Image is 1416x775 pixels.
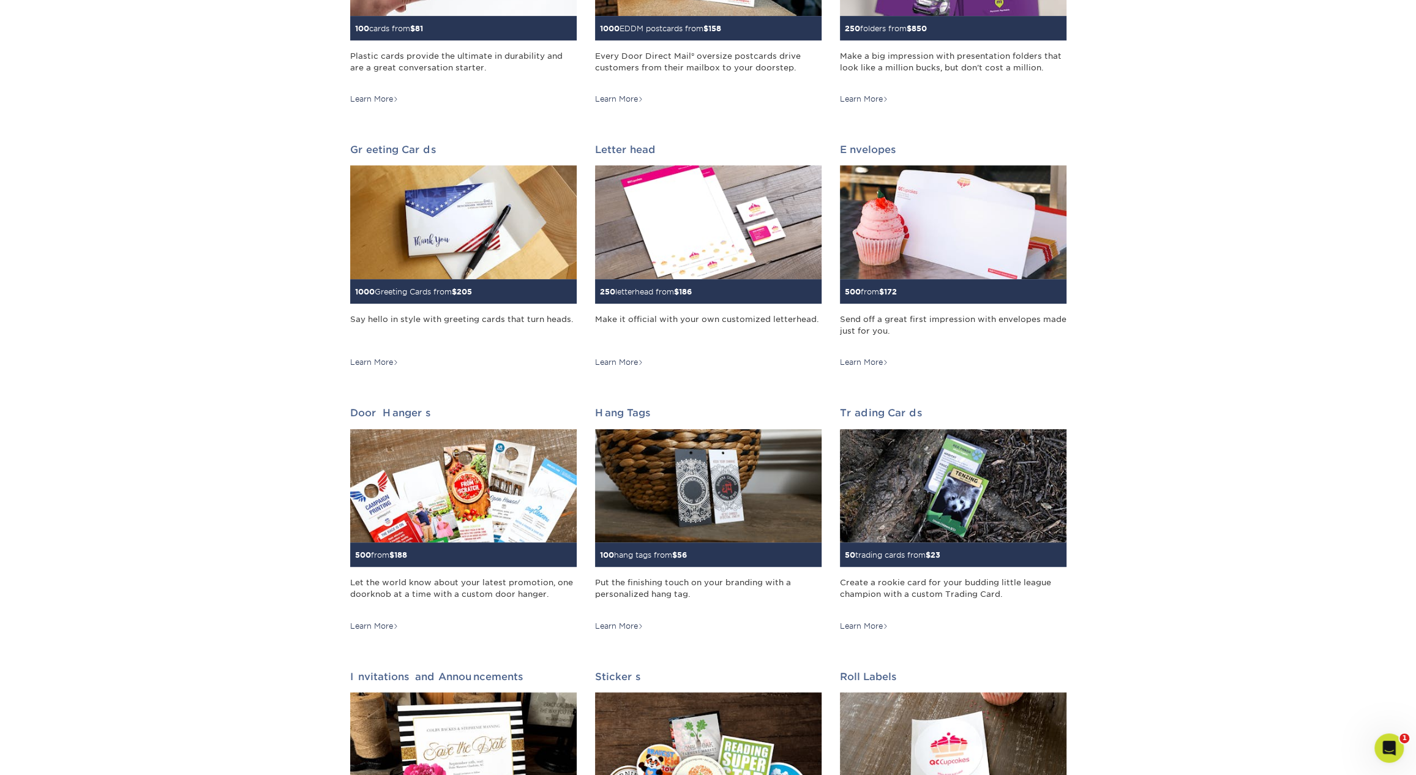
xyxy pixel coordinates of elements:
span: 1000 [600,24,620,33]
small: from [355,550,407,560]
a: Trading Cards 50trading cards from$23 Create a rookie card for your budding little league champio... [840,407,1066,631]
span: 172 [884,287,897,296]
div: Make it official with your own customized letterhead. [595,313,822,349]
div: Plastic cards provide the ultimate in durability and are a great conversation starter. [350,50,577,86]
img: Greeting Cards [350,165,577,279]
span: 81 [415,24,423,33]
span: 250 [600,287,615,296]
span: 205 [457,287,472,296]
h2: Invitations and Announcements [350,671,577,683]
div: Let the world know about your latest promotion, one doorknob at a time with a custom door hanger. [350,577,577,612]
div: Learn More [595,621,643,632]
div: Make a big impression with presentation folders that look like a million bucks, but don't cost a ... [840,50,1066,86]
a: Envelopes 500from$172 Send off a great first impression with envelopes made just for you. Learn More [840,144,1066,368]
img: Hang Tags [595,429,822,542]
small: Greeting Cards from [355,287,472,296]
a: Door Hangers 500from$188 Let the world know about your latest promotion, one doorknob at a time w... [350,407,577,631]
span: 100 [355,24,369,33]
h2: Greeting Cards [350,144,577,155]
div: Learn More [595,94,643,105]
div: Learn More [350,357,399,368]
div: Learn More [595,357,643,368]
img: Door Hangers [350,429,577,542]
small: cards from [355,24,423,33]
small: EDDM postcards from [600,24,721,33]
img: Letterhead [595,165,822,279]
div: Send off a great first impression with envelopes made just for you. [840,313,1066,349]
span: $ [703,24,708,33]
h2: Roll Labels [840,671,1066,683]
span: 250 [845,24,860,33]
a: Hang Tags 100hang tags from$56 Put the finishing touch on your branding with a personalized hang ... [595,407,822,631]
iframe: Intercom live chat [1374,733,1404,763]
h2: Trading Cards [840,407,1066,419]
h2: Stickers [595,671,822,683]
div: Learn More [840,94,888,105]
span: 100 [600,550,614,560]
div: Create a rookie card for your budding little league champion with a custom Trading Card. [840,577,1066,612]
div: Learn More [350,621,399,632]
span: 188 [394,550,407,560]
span: $ [410,24,415,33]
h2: Door Hangers [350,407,577,419]
span: $ [879,287,884,296]
span: 500 [845,287,861,296]
small: trading cards from [845,550,940,560]
div: Put the finishing touch on your branding with a personalized hang tag. [595,577,822,612]
span: 500 [355,550,371,560]
span: $ [926,550,931,560]
span: $ [672,550,677,560]
span: 23 [931,550,940,560]
span: 56 [677,550,687,560]
small: from [845,287,897,296]
span: 1 [1399,733,1409,743]
h2: Hang Tags [595,407,822,419]
div: Learn More [840,357,888,368]
span: 850 [912,24,927,33]
small: folders from [845,24,927,33]
a: Greeting Cards 1000Greeting Cards from$205 Say hello in style with greeting cards that turn heads... [350,144,577,368]
span: 50 [845,550,855,560]
div: Every Door Direct Mail® oversize postcards drive customers from their mailbox to your doorstep. [595,50,822,86]
h2: Envelopes [840,144,1066,155]
span: 158 [708,24,721,33]
small: letterhead from [600,287,692,296]
span: 1000 [355,287,375,296]
a: Letterhead 250letterhead from$186 Make it official with your own customized letterhead. Learn More [595,144,822,368]
img: Trading Cards [840,429,1066,542]
small: hang tags from [600,550,687,560]
span: $ [389,550,394,560]
img: Envelopes [840,165,1066,279]
div: Learn More [840,621,888,632]
span: 186 [679,287,692,296]
div: Say hello in style with greeting cards that turn heads. [350,313,577,349]
span: $ [452,287,457,296]
h2: Letterhead [595,144,822,155]
div: Learn More [350,94,399,105]
span: $ [674,287,679,296]
span: $ [907,24,912,33]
